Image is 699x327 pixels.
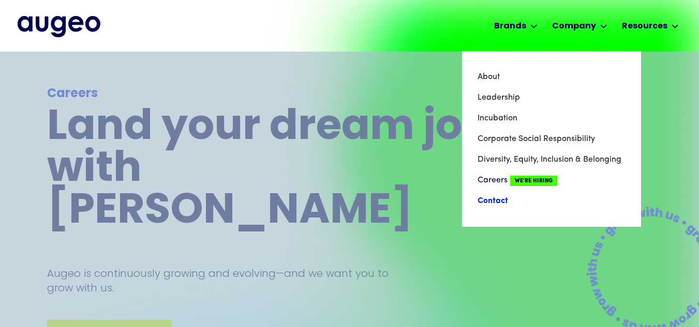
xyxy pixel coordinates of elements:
a: Leadership [478,87,626,108]
nav: Company [462,51,641,227]
a: Incubation [478,108,626,129]
a: About [478,67,626,87]
a: Diversity, Equity, Inclusion & Belonging [478,149,626,170]
a: Corporate Social Responsibility [478,129,626,149]
a: CareersWe're Hiring [478,170,626,191]
img: Augeo's full logo in midnight blue. [18,16,100,37]
div: Company [552,20,596,33]
span: We're Hiring [510,176,557,186]
div: Resources [622,20,667,33]
a: home [18,16,100,37]
div: Brands [494,20,526,33]
a: Contact [478,191,626,211]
